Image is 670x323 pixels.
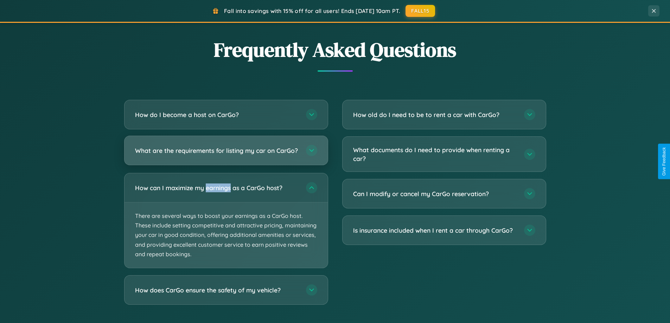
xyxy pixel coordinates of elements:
[135,146,299,155] h3: What are the requirements for listing my car on CarGo?
[124,36,546,63] h2: Frequently Asked Questions
[353,226,517,235] h3: Is insurance included when I rent a car through CarGo?
[353,146,517,163] h3: What documents do I need to provide when renting a car?
[353,189,517,198] h3: Can I modify or cancel my CarGo reservation?
[135,286,299,295] h3: How does CarGo ensure the safety of my vehicle?
[135,110,299,119] h3: How do I become a host on CarGo?
[353,110,517,119] h3: How old do I need to be to rent a car with CarGo?
[406,5,435,17] button: FALL15
[125,202,328,268] p: There are several ways to boost your earnings as a CarGo host. These include setting competitive ...
[135,183,299,192] h3: How can I maximize my earnings as a CarGo host?
[224,7,400,14] span: Fall into savings with 15% off for all users! Ends [DATE] 10am PT.
[662,147,666,176] div: Give Feedback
